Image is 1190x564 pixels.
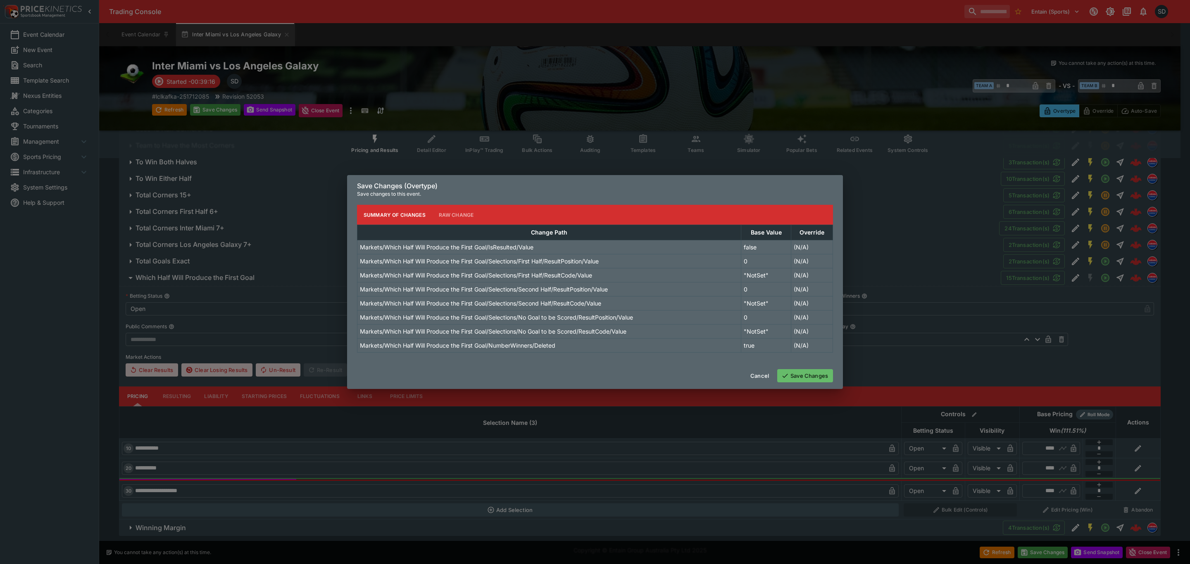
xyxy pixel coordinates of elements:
td: "NotSet" [741,268,791,282]
th: Override [791,225,833,240]
td: true [741,339,791,353]
td: 0 [741,310,791,325]
td: false [741,240,791,254]
th: Base Value [741,225,791,240]
p: Markets/Which Half Will Produce the First Goal/Selections/No Goal to be Scored/ResultCode/Value [360,327,626,336]
td: (N/A) [791,268,833,282]
td: 0 [741,282,791,296]
td: (N/A) [791,310,833,325]
button: Save Changes [777,369,833,382]
td: "NotSet" [741,325,791,339]
button: Summary of Changes [357,205,432,225]
td: (N/A) [791,254,833,268]
button: Cancel [745,369,774,382]
p: Markets/Which Half Will Produce the First Goal/Selections/No Goal to be Scored/ResultPosition/Value [360,313,633,322]
td: (N/A) [791,325,833,339]
p: Markets/Which Half Will Produce the First Goal/Selections/First Half/ResultCode/Value [360,271,592,280]
p: Markets/Which Half Will Produce the First Goal/Selections/Second Half/ResultCode/Value [360,299,601,308]
p: Markets/Which Half Will Produce the First Goal/IsResulted/Value [360,243,533,251]
td: (N/A) [791,339,833,353]
button: Raw Change [432,205,481,225]
td: (N/A) [791,282,833,296]
th: Change Path [357,225,741,240]
td: (N/A) [791,240,833,254]
h6: Save Changes (Overtype) [357,182,833,190]
td: 0 [741,254,791,268]
p: Markets/Which Half Will Produce the First Goal/Selections/Second Half/ResultPosition/Value [360,285,608,294]
p: Save changes to this event. [357,190,833,198]
p: Markets/Which Half Will Produce the First Goal/NumberWinners/Deleted [360,341,555,350]
td: "NotSet" [741,296,791,310]
td: (N/A) [791,296,833,310]
p: Markets/Which Half Will Produce the First Goal/Selections/First Half/ResultPosition/Value [360,257,599,265]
